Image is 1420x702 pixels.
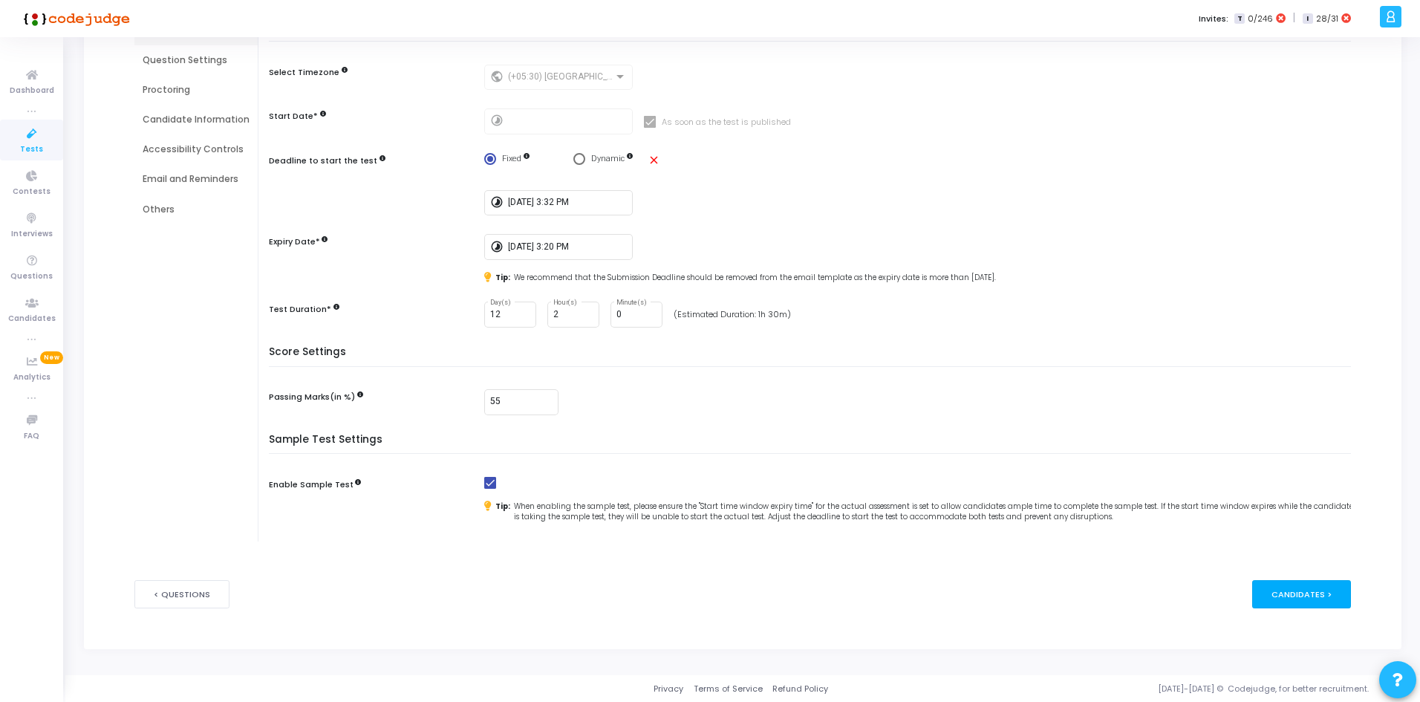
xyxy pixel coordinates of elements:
a: Privacy [654,683,683,695]
span: I [1303,13,1312,25]
span: Contests [13,186,51,198]
div: We recommend that the Submission Deadline should be removed from the email template as the expiry... [484,273,1358,284]
div: When enabling the sample test, please ensure the "Start time window expiry time" for the actual a... [484,501,1358,524]
span: 0/246 [1248,13,1273,25]
label: Invites: [1199,13,1228,25]
span: New [40,351,63,364]
span: Interviews [11,228,53,241]
div: [DATE]-[DATE] © Codejudge, for better recruitment. [828,683,1401,695]
label: Start Date* [269,110,318,123]
mat-icon: close [648,154,660,166]
label: Deadline to start the test [269,155,377,167]
div: Others [143,203,250,216]
span: Analytics [13,371,51,384]
label: Enable Sample Test [269,478,361,491]
span: Candidates [8,313,56,325]
h5: Sample Test Settings [269,434,1358,455]
div: Proctoring [143,83,250,97]
label: Select Timezone [269,66,339,79]
div: Candidates > [1252,580,1351,608]
div: Email and Reminders [143,172,250,186]
label: Expiry Date* [269,235,328,248]
div: (Estimated Duration: 1h 30m) [674,308,791,321]
mat-icon: public [490,69,508,87]
label: Test Duration* [269,303,331,316]
a: Refund Policy [772,683,828,695]
span: Fixed [502,154,521,163]
div: Candidate Information [143,113,250,126]
strong: Tip: [495,501,510,513]
strong: Tip: [495,273,510,284]
mat-icon: timelapse [490,195,508,212]
h5: Score Settings [269,346,1358,367]
div: Question Settings [143,53,250,67]
img: logo [19,4,130,33]
a: Terms of Service [694,683,763,695]
span: As soon as the test is published [662,113,791,131]
span: 28/31 [1316,13,1338,25]
span: T [1234,13,1244,25]
span: Tests [20,143,43,156]
button: < Questions [134,580,229,608]
span: Dynamic [591,154,625,163]
span: Questions [10,270,53,283]
label: Passing Marks(in %) [269,391,355,403]
span: | [1293,10,1295,26]
span: Dashboard [10,85,54,97]
span: FAQ [24,430,39,443]
span: (+05:30) [GEOGRAPHIC_DATA]/[GEOGRAPHIC_DATA] [508,71,722,82]
mat-icon: timelapse [490,113,508,131]
mat-icon: timelapse [490,239,508,257]
div: Accessibility Controls [143,143,250,156]
mat-radio-group: Select confirmation [484,153,633,166]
